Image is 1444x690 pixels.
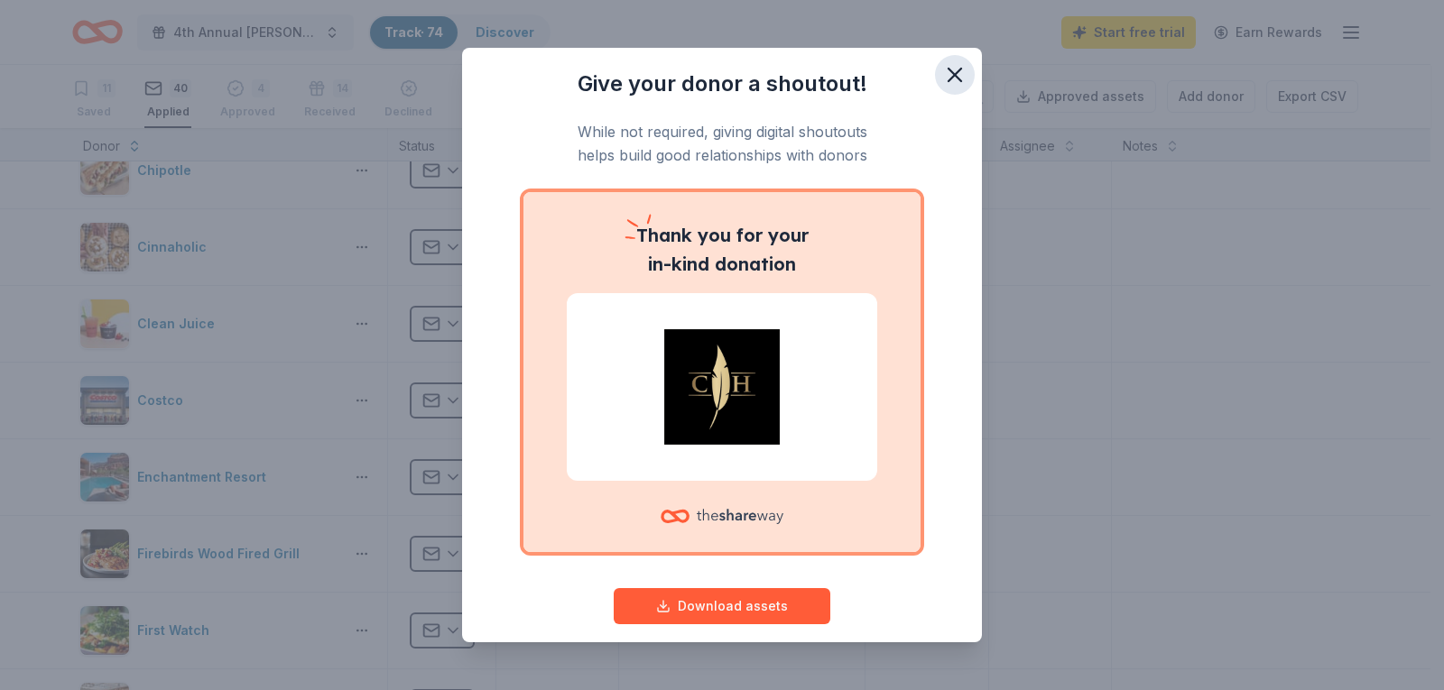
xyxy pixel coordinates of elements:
[567,221,877,279] p: you for your in-kind donation
[588,329,856,445] img: Cooper's Hawk Winery and Restaurants
[614,588,830,624] button: Download assets
[498,120,946,168] p: While not required, giving digital shoutouts helps build good relationships with donors
[636,224,692,246] span: Thank
[498,69,946,98] h3: Give your donor a shoutout!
